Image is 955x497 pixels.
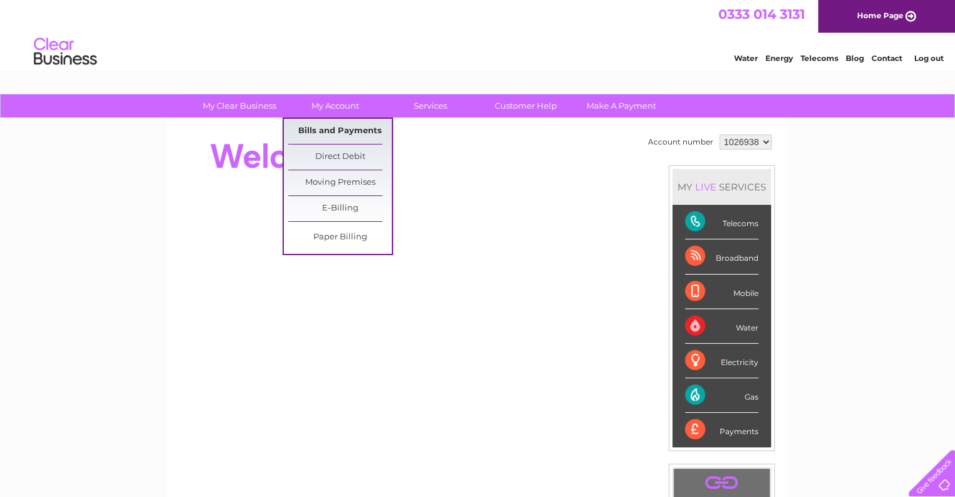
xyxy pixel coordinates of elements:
[685,205,758,239] div: Telecoms
[718,6,805,22] a: 0333 014 3131
[871,53,902,63] a: Contact
[846,53,864,63] a: Blog
[677,472,767,494] a: .
[693,181,719,193] div: LIVE
[685,378,758,413] div: Gas
[914,53,943,63] a: Log out
[569,94,673,117] a: Make A Payment
[685,344,758,378] div: Electricity
[685,309,758,344] div: Water
[288,170,392,195] a: Moving Premises
[288,225,392,250] a: Paper Billing
[474,94,578,117] a: Customer Help
[765,53,793,63] a: Energy
[734,53,758,63] a: Water
[379,94,482,117] a: Services
[685,413,758,447] div: Payments
[288,119,392,144] a: Bills and Payments
[188,94,291,117] a: My Clear Business
[801,53,838,63] a: Telecoms
[288,145,392,170] a: Direct Debit
[181,7,775,61] div: Clear Business is a trading name of Verastar Limited (registered in [GEOGRAPHIC_DATA] No. 3667643...
[685,275,758,309] div: Mobile
[672,169,771,205] div: MY SERVICES
[283,94,387,117] a: My Account
[645,131,716,153] td: Account number
[288,196,392,221] a: E-Billing
[33,33,97,71] img: logo.png
[685,239,758,274] div: Broadband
